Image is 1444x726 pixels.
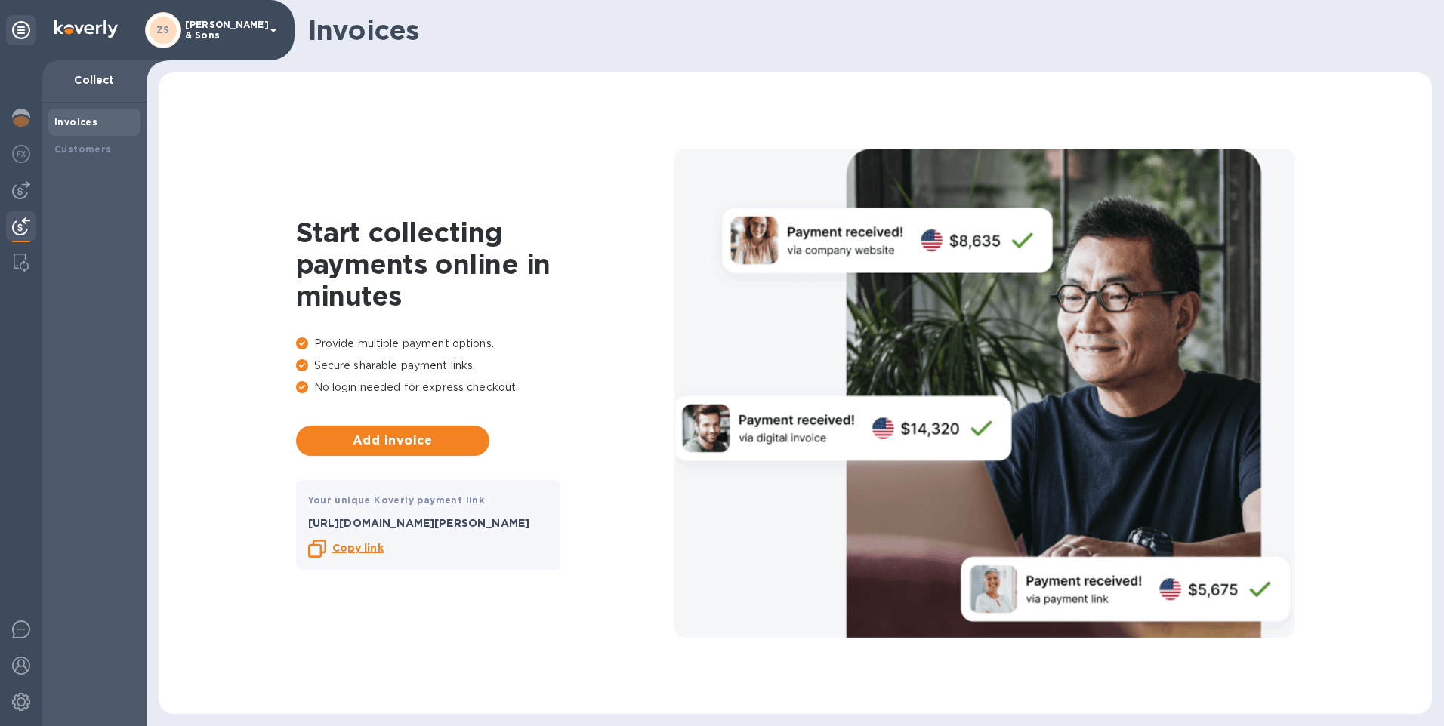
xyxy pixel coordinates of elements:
b: Copy link [332,542,384,554]
p: Provide multiple payment options. [296,336,674,352]
span: Add invoice [308,432,477,450]
p: [URL][DOMAIN_NAME][PERSON_NAME] [308,515,548,531]
p: Collect [54,72,134,88]
b: Your unique Koverly payment link [308,494,485,506]
p: No login needed for express checkout. [296,380,674,395]
img: Logo [54,20,118,38]
p: Secure sharable payment links. [296,358,674,374]
h1: Invoices [308,14,1420,46]
p: [PERSON_NAME] & Sons [185,20,261,41]
div: Unpin categories [6,15,36,45]
img: Foreign exchange [12,145,30,163]
b: Customers [54,143,112,155]
button: Add invoice [296,426,489,456]
b: ZS [156,24,170,35]
b: Invoices [54,116,97,128]
h1: Start collecting payments online in minutes [296,217,674,312]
